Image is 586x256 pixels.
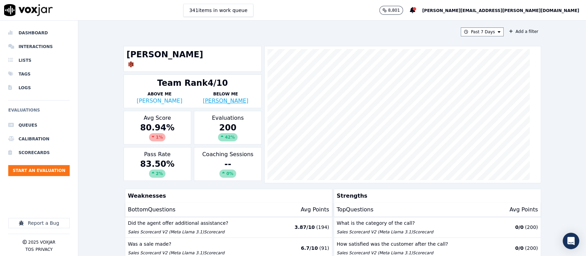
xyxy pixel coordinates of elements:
[525,224,538,231] p: ( 200 )
[193,91,258,97] p: Below Me
[8,67,70,81] a: Tags
[509,206,538,214] p: Avg Points
[137,97,182,104] a: [PERSON_NAME]
[128,206,176,214] p: Bottom Questions
[194,111,262,144] div: Evaluations
[337,250,488,256] p: Sales Scorecard V2 (Meta Llama 3.1) Scorecard
[218,133,238,141] div: 42 %
[337,206,374,214] p: Top Questions
[197,122,258,141] div: 200
[8,26,70,40] a: Dashboard
[219,170,236,178] div: 0%
[128,220,279,226] p: Did the agent offer additional assistance?
[127,49,259,60] h1: [PERSON_NAME]
[8,106,70,118] h6: Evaluations
[334,189,538,203] p: Strengths
[127,159,188,178] div: 83.50 %
[515,245,524,252] p: 0 / 0
[295,224,315,231] p: 3.87 / 10
[506,27,541,36] button: Add a filter
[301,245,318,252] p: 6.7 / 10
[128,250,279,256] p: Sales Scorecard V2 (Meta Llama 3.1) Scorecard
[149,133,165,141] div: 1 %
[461,27,503,36] button: Past 7 Days
[525,245,538,252] p: ( 200 )
[125,189,329,203] p: Weaknesses
[197,159,258,178] div: --
[8,40,70,54] a: Interactions
[125,217,332,238] button: Did the agent offer additional assistance? Sales Scorecard V2 (Meta Llama 3.1)Scorecard 3.87/10 (...
[316,224,329,231] p: ( 194 )
[124,147,191,181] div: Pass Rate
[301,206,329,214] p: Avg Points
[25,247,34,252] button: TOS
[337,241,488,247] p: How satisfied was the customer after the call?
[388,8,400,13] p: 8,801
[203,97,249,104] a: [PERSON_NAME]
[8,81,70,95] a: Logs
[8,132,70,146] a: Calibration
[8,218,70,228] button: Report a Bug
[515,224,524,231] p: 0 / 0
[149,170,165,178] div: 2 %
[319,245,329,252] p: ( 91 )
[124,111,191,144] div: Avg Score
[128,241,279,247] p: Was a sale made?
[4,4,53,16] img: voxjar logo
[379,6,410,15] button: 8,801
[183,4,253,17] button: 341items in work queue
[28,240,55,245] p: 2025 Voxjar
[128,229,279,235] p: Sales Scorecard V2 (Meta Llama 3.1) Scorecard
[35,247,53,252] button: Privacy
[337,229,488,235] p: Sales Scorecard V2 (Meta Llama 3.1) Scorecard
[337,220,488,226] p: What is the category of the call?
[8,146,70,160] a: Scorecards
[194,147,262,181] div: Coaching Sessions
[422,6,586,14] button: [PERSON_NAME][EMAIL_ADDRESS][PERSON_NAME][DOMAIN_NAME]
[8,165,70,176] button: Start an Evaluation
[422,8,579,13] span: [PERSON_NAME][EMAIL_ADDRESS][PERSON_NAME][DOMAIN_NAME]
[8,118,70,132] a: Queues
[563,233,579,249] div: Open Intercom Messenger
[334,217,541,238] button: What is the category of the call? Sales Scorecard V2 (Meta Llama 3.1)Scorecard 0/0 (200)
[8,54,70,67] a: Lists
[127,91,193,97] p: Above Me
[127,122,188,141] div: 80.94 %
[127,60,135,69] img: S3_icon
[379,6,403,15] button: 8,801
[157,78,228,89] div: Team Rank 4/10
